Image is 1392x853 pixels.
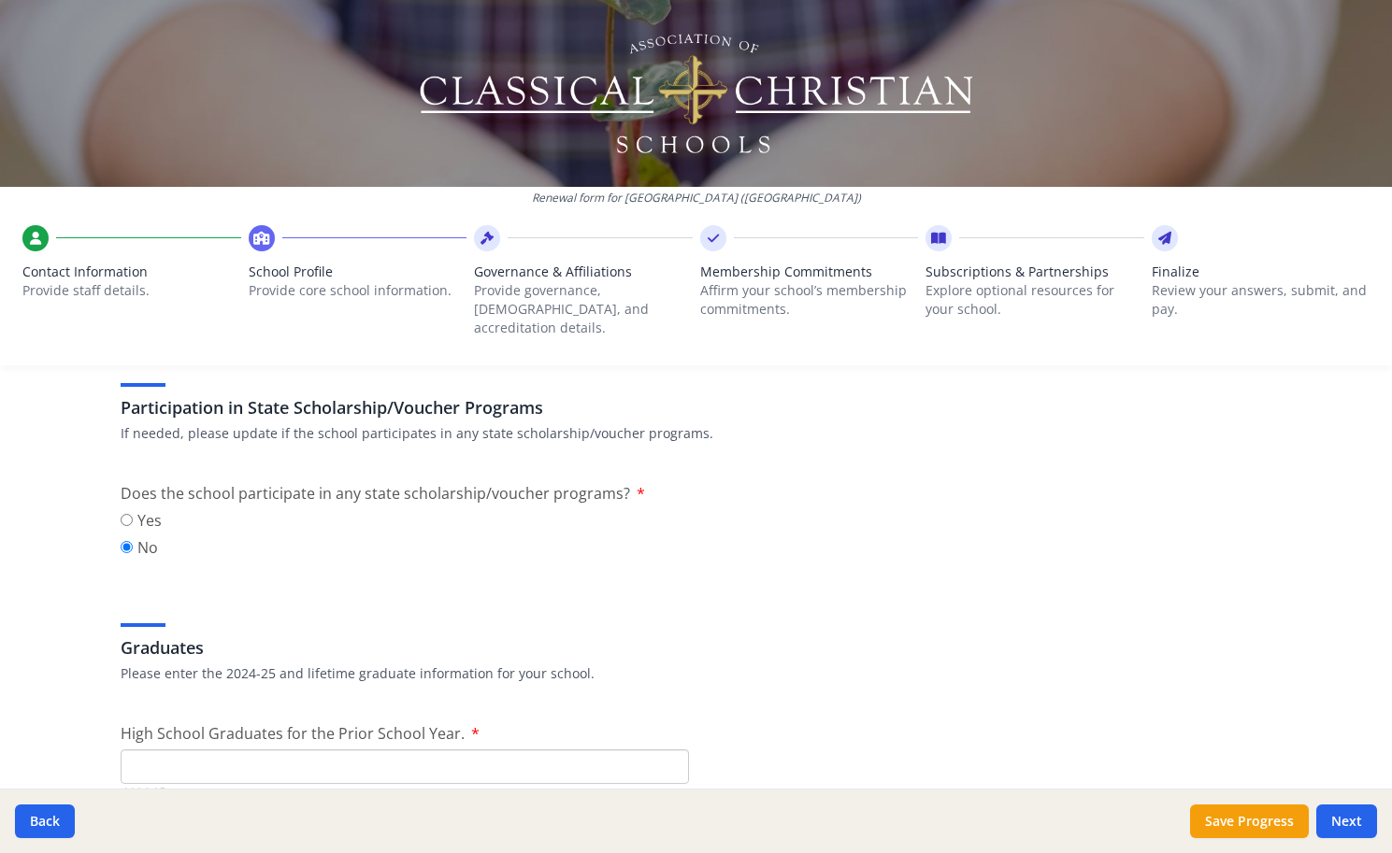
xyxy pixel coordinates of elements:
span: High School Graduates for the Prior School Year. [121,723,465,744]
input: Yes [121,514,133,526]
p: Explore optional resources for your school. [926,281,1144,319]
div: 2024-25 [121,784,689,802]
img: Logo [416,28,976,159]
label: Yes [121,509,162,532]
p: Provide core school information. [249,281,467,300]
span: Does the school participate in any state scholarship/voucher programs? [121,483,630,504]
button: Next [1316,804,1377,838]
h3: Participation in State Scholarship/Voucher Programs [121,394,1272,420]
p: If needed, please update if the school participates in any state scholarship/voucher programs. [121,424,1272,443]
span: School Profile [249,263,467,281]
button: Back [15,804,75,838]
span: Governance & Affiliations [474,263,693,281]
h3: Graduates [121,634,1272,661]
input: No [121,541,133,553]
span: Membership Commitments [700,263,919,281]
span: Subscriptions & Partnerships [926,263,1144,281]
p: Provide staff details. [22,281,241,300]
p: Affirm your school’s membership commitments. [700,281,919,319]
p: Review your answers, submit, and pay. [1152,281,1370,319]
p: Provide governance, [DEMOGRAPHIC_DATA], and accreditation details. [474,281,693,337]
button: Save Progress [1190,804,1309,838]
span: Finalize [1152,263,1370,281]
span: Contact Information [22,263,241,281]
label: No [121,536,162,559]
p: Please enter the 2024-25 and lifetime graduate information for your school. [121,664,1272,683]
